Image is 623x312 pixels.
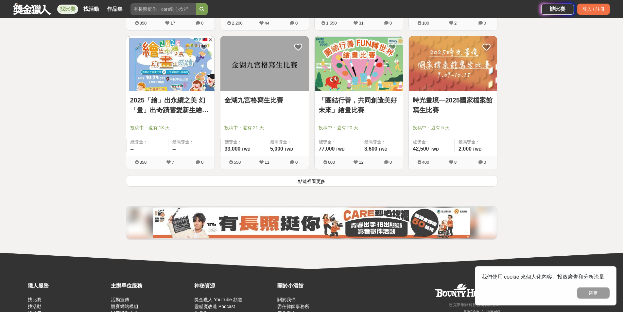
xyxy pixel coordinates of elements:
a: 「團結行善，共同創造美好未來」繪畫比賽 [319,95,399,115]
span: 0 [484,160,486,165]
span: 12 [359,160,363,165]
small: 恩克斯網路科技股份有限公司 [449,303,500,307]
span: 400 [422,160,429,165]
a: 找比賽 [57,5,78,14]
div: 神秘資源 [194,282,274,290]
img: Cover Image [315,36,403,91]
span: 350 [140,160,147,165]
span: 33,000 [225,146,241,152]
span: 44 [265,21,269,26]
img: Cover Image [220,36,309,91]
div: 登入 / 註冊 [577,4,610,15]
span: TWD [284,147,293,152]
span: 42,500 [413,146,429,152]
span: TWD [430,147,439,152]
span: 2,000 [459,146,472,152]
span: -- [172,146,176,152]
span: 總獎金： [130,139,164,145]
span: 77,000 [319,146,335,152]
span: 最高獎金： [459,139,493,145]
a: 辦比賽 [541,4,574,15]
span: 投稿中：還有 13 天 [130,124,211,131]
span: 100 [422,21,429,26]
span: 0 [389,21,392,26]
div: 主辦單位服務 [111,282,191,290]
span: 11 [265,160,269,165]
span: 投稿中：還有 21 天 [224,124,305,131]
span: 投稿中：還有 20 天 [319,124,399,131]
a: 時光畫境—2025國家檔案館寫生比賽 [413,95,493,115]
span: 總獎金： [225,139,262,145]
span: TWD [336,147,344,152]
span: 1,550 [326,21,337,26]
span: 17 [170,21,175,26]
a: 靈感魔改造 Podcast [194,304,235,309]
span: 投稿中：還有 5 天 [413,124,493,131]
span: 我們使用 cookie 來個人化內容、投放廣告和分析流量。 [482,274,610,280]
span: 31 [359,21,363,26]
span: 7 [172,160,174,165]
a: 找比賽 [28,297,42,302]
input: 有長照挺你，care到心坎裡！青春出手，拍出照顧 影音徵件活動 [130,3,196,15]
span: 總獎金： [413,139,450,145]
img: 0454c82e-88f2-4dcc-9ff1-cb041c249df3.jpg [153,208,470,238]
a: 委任律師事務所 [277,304,309,309]
a: 金湖九宮格寫生比賽 [224,95,305,105]
span: 850 [140,21,147,26]
a: 2025「繪」出永續之美 幻「畫」出奇蹟舊愛新生繪畫比賽暨二手捐書親子嘉年華 [130,95,211,115]
span: -- [130,146,134,152]
a: 作品集 [104,5,125,14]
span: 0 [295,160,298,165]
a: 找活動 [28,304,42,309]
a: 活動宣傳 [111,297,129,302]
span: 最高獎金： [364,139,399,145]
span: 5,000 [270,146,283,152]
button: 確定 [577,287,610,299]
span: TWD [473,147,481,152]
span: 最高獎金： [172,139,211,145]
span: TWD [241,147,250,152]
span: 600 [328,160,335,165]
span: 0 [484,21,486,26]
span: 最高獎金： [270,139,305,145]
div: 關於小酒館 [277,282,357,290]
span: 0 [295,21,298,26]
span: 0 [201,21,203,26]
span: 3,600 [364,146,377,152]
span: 0 [389,160,392,165]
button: 點這裡看更多 [126,175,497,187]
img: Cover Image [409,36,497,91]
div: 獵人服務 [28,282,108,290]
span: 8 [454,160,457,165]
span: TWD [378,147,387,152]
span: 總獎金： [319,139,356,145]
span: 0 [201,160,203,165]
span: 2,200 [232,21,243,26]
span: 550 [234,160,241,165]
img: Cover Image [126,36,215,91]
a: 找活動 [81,5,102,14]
a: 競賽網站模組 [111,304,138,309]
a: 獎金獵人 YouTube 頻道 [194,297,242,302]
span: 2 [454,21,457,26]
a: 關於我們 [277,297,296,302]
